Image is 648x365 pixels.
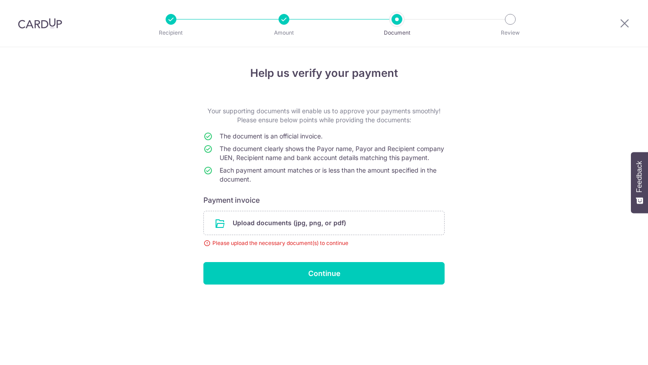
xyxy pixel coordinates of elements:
div: Upload documents (jpg, png, or pdf) [203,211,445,235]
h4: Help us verify your payment [203,65,445,81]
p: Document [364,28,430,37]
div: Please upload the necessary document(s) to continue [203,239,445,248]
input: Continue [203,262,445,285]
img: CardUp [18,18,62,29]
button: Feedback - Show survey [631,152,648,213]
span: The document is an official invoice. [220,132,323,140]
h6: Payment invoice [203,195,445,205]
p: Recipient [138,28,204,37]
p: Amount [251,28,317,37]
span: Feedback [635,161,643,192]
p: Review [477,28,544,37]
span: Each payment amount matches or is less than the amount specified in the document. [220,166,436,183]
p: Your supporting documents will enable us to approve your payments smoothly! Please ensure below p... [203,107,445,125]
iframe: Opens a widget where you can find more information [590,338,639,361]
span: The document clearly shows the Payor name, Payor and Recipient company UEN, Recipient name and ba... [220,145,444,161]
